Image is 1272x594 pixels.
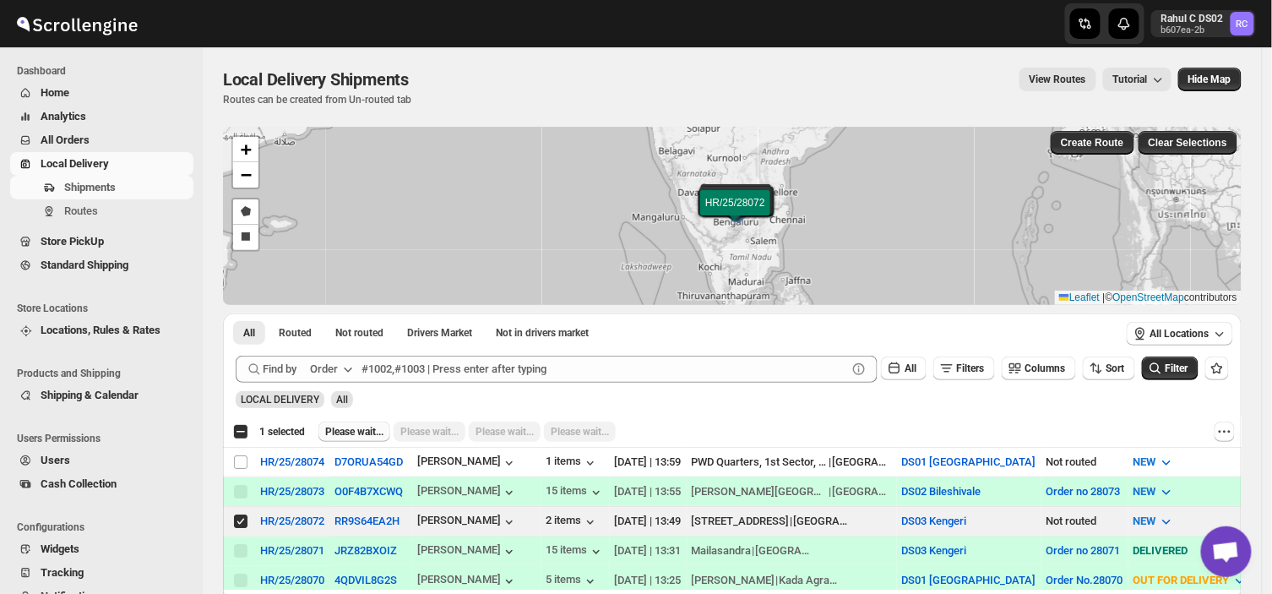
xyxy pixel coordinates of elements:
div: [PERSON_NAME] [692,572,775,589]
button: All [881,357,927,380]
button: OUT FOR DELIVERY [1123,567,1258,594]
img: Marker [723,200,748,219]
span: Users [41,454,70,466]
img: ScrollEngine [14,3,140,45]
div: Mailasandra [692,542,752,559]
span: Create Route [1061,136,1124,150]
button: DS03 Kengeri [902,544,967,557]
button: JRZ82BXOIZ [334,544,397,557]
div: Kada Agrahara [780,572,839,589]
a: Zoom in [233,137,258,162]
span: Routes [64,204,98,217]
img: Marker [722,203,747,221]
div: | [692,542,892,559]
span: 1 selected [259,425,305,439]
div: © contributors [1055,291,1242,305]
span: All Locations [1150,327,1209,341]
span: Filter [1166,362,1188,374]
button: NEW [1123,508,1185,535]
span: Columns [1025,362,1066,374]
p: Routes can be created from Un-routed tab [223,93,416,106]
button: 4QDVIL8G2S [334,574,397,586]
div: Not routed [1046,513,1123,530]
button: More actions [1215,422,1235,442]
input: #1002,#1003 | Press enter after typing [361,356,847,383]
div: [PERSON_NAME] [417,455,518,471]
button: view route [1019,68,1096,91]
span: NEW [1133,455,1156,468]
span: Clear Selections [1149,136,1227,150]
button: Filters [933,357,995,380]
span: Store Locations [17,302,194,315]
p: b607ea-2b [1161,25,1224,35]
span: Local Delivery Shipments [223,69,409,90]
div: 15 items [546,484,605,501]
span: Tracking [41,566,84,579]
button: Order No.28070 [1046,574,1123,586]
span: Store PickUp [41,235,104,248]
button: Filter [1142,357,1199,380]
button: DS01 [GEOGRAPHIC_DATA] [902,574,1036,586]
button: Tracking [10,561,193,585]
button: DS01 [GEOGRAPHIC_DATA] [902,455,1036,468]
text: RC [1237,19,1248,30]
span: NEW [1133,485,1156,498]
button: 5 items [546,573,599,590]
img: Marker [721,204,747,222]
button: RR9S64EA2H [334,515,400,527]
span: Local Delivery [41,157,109,170]
button: Sort [1083,357,1135,380]
img: Marker [724,198,749,216]
div: PWD Quarters, 1st Sector, HSR Layout [692,454,829,471]
span: Not in drivers market [496,326,589,340]
button: Columns [1002,357,1076,380]
span: Sort [1106,362,1125,374]
button: NEW [1123,449,1185,476]
a: Draw a polygon [233,199,258,225]
div: [PERSON_NAME] [417,573,518,590]
img: Marker [726,204,752,223]
button: Order no 28071 [1046,544,1121,557]
span: Find by [263,361,296,378]
p: Rahul C DS02 [1161,12,1224,25]
button: HR/25/28074 [260,455,324,468]
div: [STREET_ADDRESS] [692,513,790,530]
button: All Orders [10,128,193,152]
span: Home [41,86,69,99]
button: Shipping & Calendar [10,384,193,407]
div: [PERSON_NAME] [417,514,518,531]
button: Locations, Rules & Rates [10,319,193,342]
div: [GEOGRAPHIC_DATA] [832,454,891,471]
img: Marker [723,201,748,220]
div: HR/25/28073 [260,485,324,498]
span: Widgets [41,542,79,555]
button: Claimable [397,321,482,345]
span: View Routes [1030,73,1086,86]
button: DS03 Kengeri [902,515,967,527]
button: Widgets [10,537,193,561]
button: Cash Collection [10,472,193,496]
div: [DATE] | 13:55 [615,483,682,500]
span: Cash Collection [41,477,117,490]
span: Rahul C DS02 [1231,12,1254,35]
span: Configurations [17,520,194,534]
a: OpenStreetMap [1113,292,1185,303]
span: Standard Shipping [41,259,128,271]
span: Users Permissions [17,432,194,445]
div: Order [310,361,338,378]
button: [PERSON_NAME] [417,543,518,560]
button: Unrouted [325,321,394,345]
button: 2 items [546,514,599,531]
span: + [241,139,252,160]
button: All [233,321,265,345]
span: | [1103,292,1106,303]
div: 1 items [546,455,599,471]
button: Clear Selections [1139,131,1237,155]
span: Shipping & Calendar [41,389,139,401]
span: Tutorial [1113,74,1148,86]
button: HR/25/28070 [260,574,324,586]
img: Marker [723,203,748,221]
span: Analytics [41,110,86,123]
div: [GEOGRAPHIC_DATA] [756,542,815,559]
